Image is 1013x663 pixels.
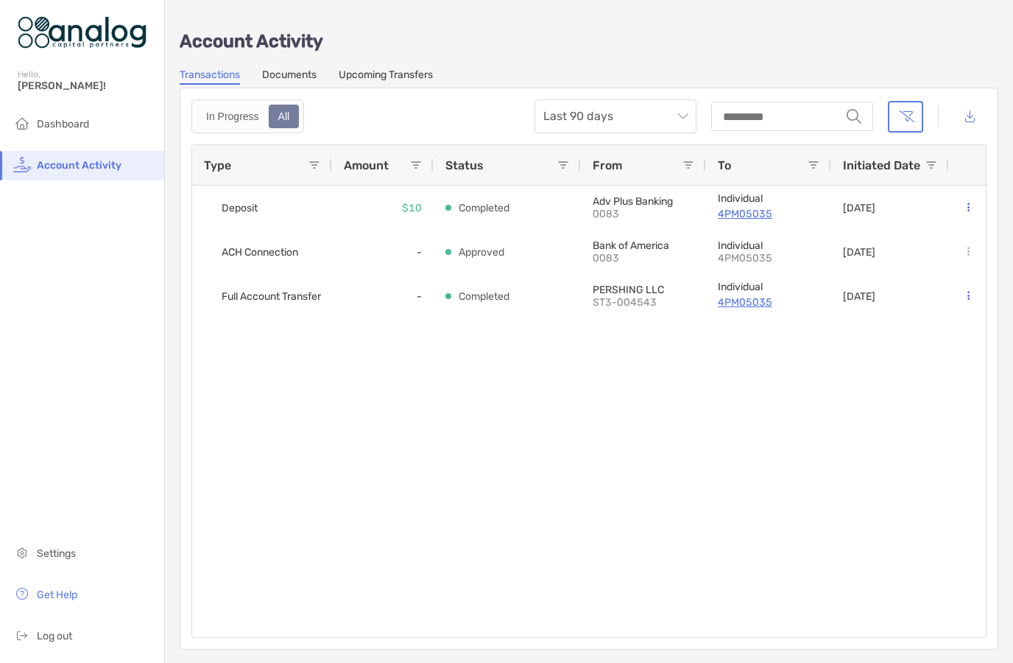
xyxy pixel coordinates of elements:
[843,158,920,172] span: Initiated Date
[593,296,694,309] p: ST3-004543
[445,158,484,172] span: Status
[843,246,875,259] p: [DATE]
[222,240,298,264] span: ACH Connection
[13,114,31,132] img: household icon
[344,158,389,172] span: Amount
[888,101,923,133] button: Clear filters
[718,205,819,223] a: 4PM05035
[222,196,258,220] span: Deposit
[37,630,72,642] span: Log out
[37,118,89,130] span: Dashboard
[13,585,31,603] img: get-help icon
[18,80,155,92] span: [PERSON_NAME]!
[339,69,433,85] a: Upcoming Transfers
[180,32,998,51] p: Account Activity
[718,192,819,205] p: Individual
[593,284,694,296] p: PERSHING LLC
[191,99,304,133] div: segmented control
[262,69,317,85] a: Documents
[593,158,622,172] span: From
[718,281,819,293] p: Individual
[332,230,434,274] div: -
[718,158,731,172] span: To
[459,243,504,262] p: Approved
[843,290,875,303] p: [DATE]
[37,159,121,172] span: Account Activity
[593,208,694,220] p: 0083
[543,100,688,133] span: Last 90 days
[13,626,31,644] img: logout icon
[847,109,861,124] img: input icon
[204,158,231,172] span: Type
[18,6,147,59] img: Zoe Logo
[718,252,819,264] p: 4PM05035
[332,274,434,318] div: -
[37,547,76,560] span: Settings
[459,199,509,217] p: Completed
[198,106,267,127] div: In Progress
[593,239,694,252] p: Bank of America
[593,195,694,208] p: Adv Plus Banking
[180,69,240,85] a: Transactions
[222,284,321,309] span: Full Account Transfer
[13,155,31,173] img: activity icon
[13,544,31,561] img: settings icon
[37,589,77,601] span: Get Help
[718,293,819,312] a: 4PM05035
[459,287,509,306] p: Completed
[402,199,422,217] p: $10
[843,202,875,214] p: [DATE]
[593,252,694,264] p: 0083
[718,239,819,252] p: Individual
[270,106,298,127] div: All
